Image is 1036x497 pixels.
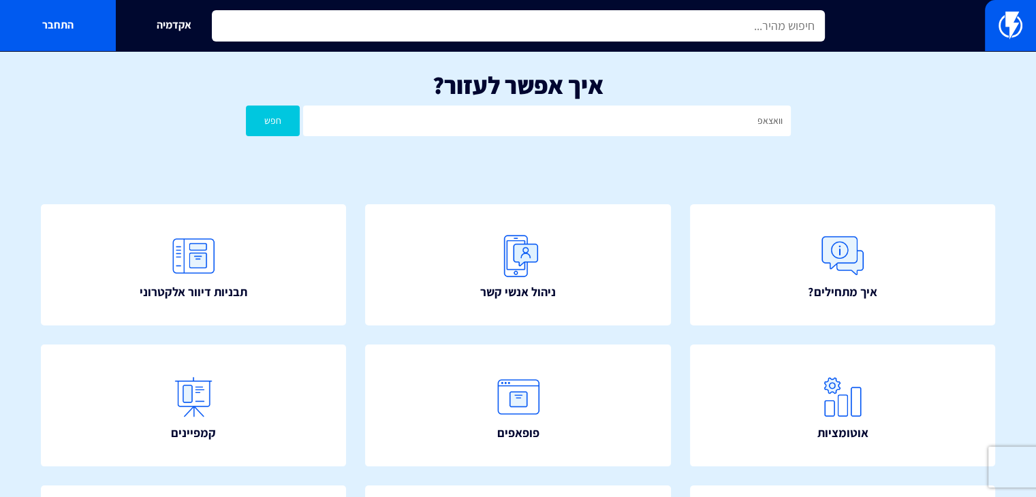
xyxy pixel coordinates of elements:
[690,344,995,466] a: אוטומציות
[480,283,556,301] span: ניהול אנשי קשר
[246,106,300,136] button: חפש
[808,283,877,301] span: איך מתחילים?
[365,344,670,466] a: פופאפים
[365,204,670,326] a: ניהול אנשי קשר
[690,204,995,326] a: איך מתחילים?
[303,106,790,136] input: חיפוש
[20,71,1016,99] h1: איך אפשר לעזור?
[212,10,825,42] input: חיפוש מהיר...
[817,424,868,442] span: אוטומציות
[41,344,346,466] a: קמפיינים
[497,424,539,442] span: פופאפים
[41,204,346,326] a: תבניות דיוור אלקטרוני
[140,283,247,301] span: תבניות דיוור אלקטרוני
[171,424,216,442] span: קמפיינים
